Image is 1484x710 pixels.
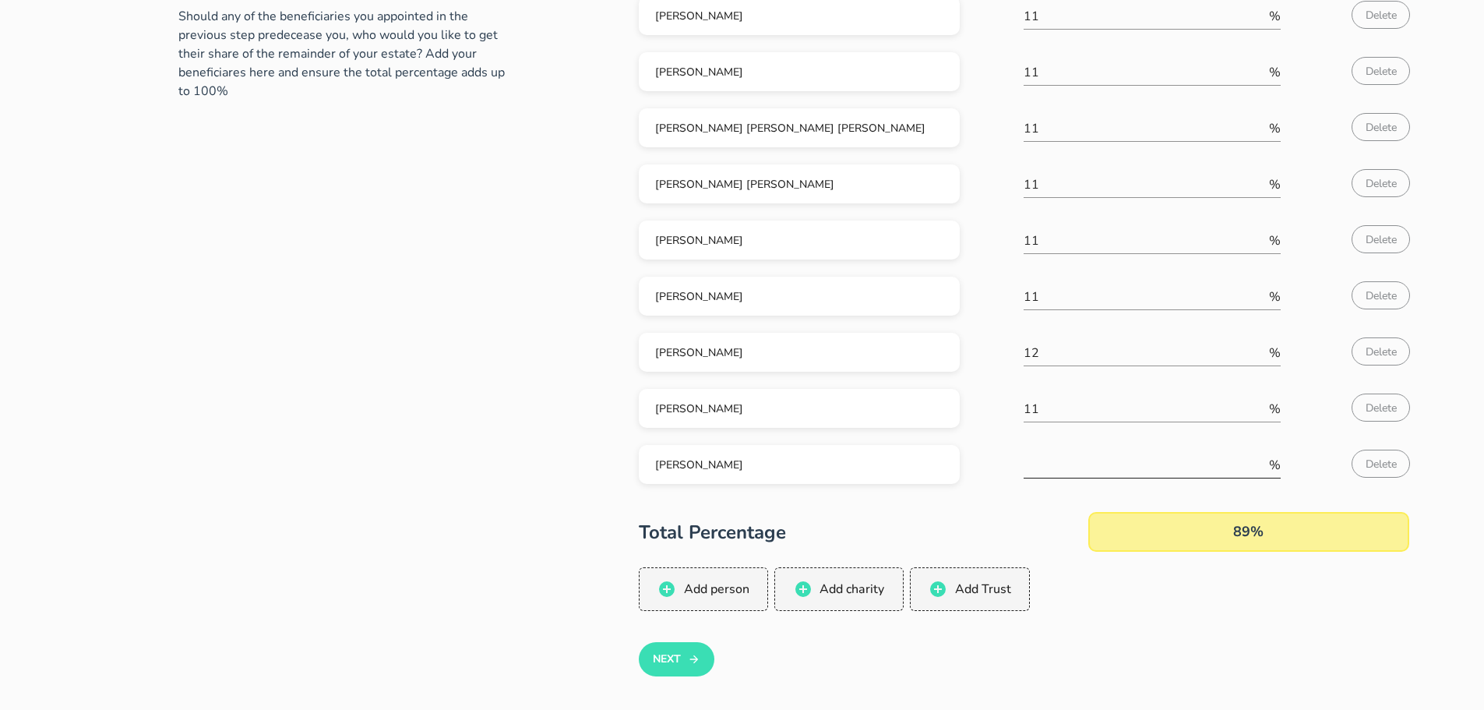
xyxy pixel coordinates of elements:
[1365,120,1397,135] span: Delete
[655,65,743,79] span: [PERSON_NAME]
[655,401,743,416] span: [PERSON_NAME]
[1352,169,1410,197] button: Delete
[1365,288,1397,303] span: Delete
[1266,9,1281,24] div: %
[682,581,749,598] span: Add person
[639,108,960,147] button: [PERSON_NAME] [PERSON_NAME] [PERSON_NAME]
[639,445,960,484] button: [PERSON_NAME]
[639,567,769,611] button: Add person
[639,521,1088,543] h2: Total Percentage
[655,233,743,248] span: [PERSON_NAME]
[1365,401,1397,415] span: Delete
[178,7,516,101] p: Should any of the beneficiaries you appointed in the previous step predecease you, who would you ...
[1365,64,1397,79] span: Delete
[639,164,960,203] button: [PERSON_NAME] [PERSON_NAME]
[1266,177,1281,193] div: %
[639,333,960,372] button: [PERSON_NAME]
[1352,450,1410,478] button: Delete
[1352,113,1410,141] button: Delete
[1266,289,1281,305] div: %
[639,277,960,316] button: [PERSON_NAME]
[639,221,960,260] button: [PERSON_NAME]
[655,9,743,23] span: [PERSON_NAME]
[1365,8,1397,23] span: Delete
[1365,232,1397,247] span: Delete
[639,642,714,676] button: Next
[953,581,1010,598] span: Add Trust
[1352,281,1410,309] button: Delete
[1365,344,1397,359] span: Delete
[1352,57,1410,85] button: Delete
[1365,176,1397,191] span: Delete
[1266,233,1281,249] div: %
[655,345,743,360] span: [PERSON_NAME]
[1266,345,1281,361] div: %
[1266,457,1281,473] div: %
[1088,512,1409,552] div: 89%
[655,289,743,304] span: [PERSON_NAME]
[910,567,1031,611] button: Add Trust
[1266,121,1281,136] div: %
[1365,457,1397,472] span: Delete
[1352,225,1410,253] button: Delete
[639,52,960,91] button: [PERSON_NAME]
[1352,337,1410,366] button: Delete
[1266,65,1281,80] div: %
[819,581,884,598] span: Add charity
[774,567,904,611] button: Add charity
[655,121,925,136] span: [PERSON_NAME] [PERSON_NAME] [PERSON_NAME]
[655,457,743,472] span: [PERSON_NAME]
[1266,401,1281,417] div: %
[639,389,960,428] button: [PERSON_NAME]
[655,177,834,192] span: [PERSON_NAME] [PERSON_NAME]
[1352,1,1410,29] button: Delete
[1352,394,1410,422] button: Delete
